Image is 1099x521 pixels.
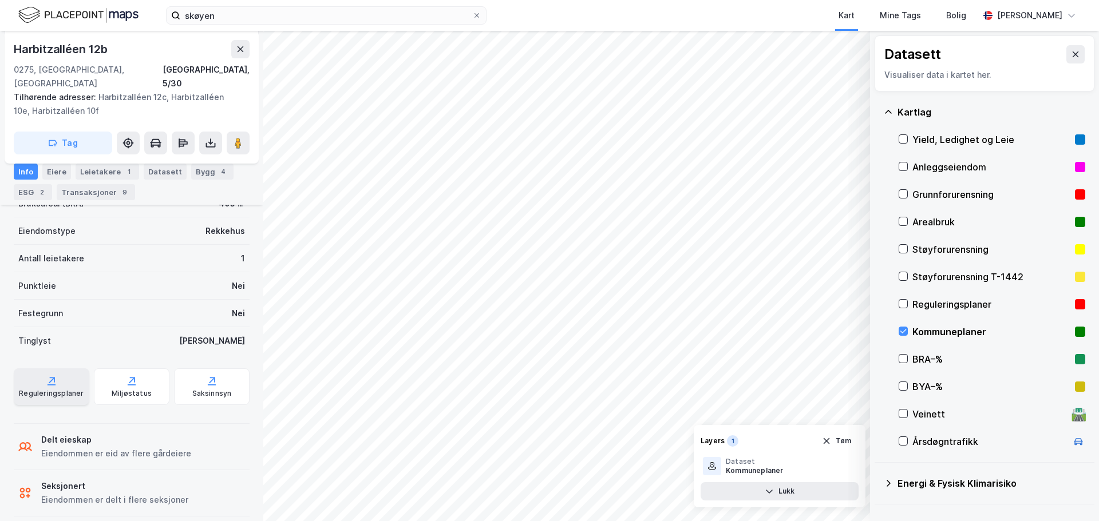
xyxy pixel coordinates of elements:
div: Rekkehus [205,224,245,238]
div: Mine Tags [880,9,921,22]
div: Tinglyst [18,334,51,348]
div: Harbitzalléen 12b [14,40,110,58]
div: 4 [218,166,229,177]
div: Støyforurensning T-1442 [912,270,1070,284]
div: Arealbruk [912,215,1070,229]
div: Reguleringsplaner [19,389,84,398]
div: Årsdøgntrafikk [912,435,1067,448]
div: Reguleringsplaner [912,297,1070,311]
span: Tilhørende adresser: [14,92,98,102]
div: [PERSON_NAME] [179,334,245,348]
div: Anleggseiendom [912,160,1070,174]
input: Søk på adresse, matrikkel, gårdeiere, leietakere eller personer [180,7,472,24]
div: Grunnforurensning [912,188,1070,201]
div: BRA–% [912,352,1070,366]
div: 9 [119,186,131,198]
div: Bygg [191,164,234,180]
div: Festegrunn [18,307,63,320]
iframe: Chat Widget [1042,466,1099,521]
button: Tag [14,132,112,154]
div: 1 [727,435,738,447]
div: Datasett [884,45,941,63]
div: Kartlag [898,105,1085,119]
div: Antall leietakere [18,252,84,265]
div: 2 [36,186,48,198]
div: Yield, Ledighet og Leie [912,133,1070,146]
div: Nei [232,307,245,320]
div: 🛣️ [1071,407,1086,421]
div: Leietakere [76,164,139,180]
div: Miljøstatus [112,389,152,398]
div: Delt eieskap [41,433,191,447]
div: Layers [701,436,725,446]
div: Info [14,164,38,180]
div: Visualiser data i kartet her. [884,68,1085,82]
div: Eiere [42,164,71,180]
div: Kommuneplaner [726,466,784,475]
div: 1 [123,166,135,177]
div: Eiendommen er eid av flere gårdeiere [41,447,191,460]
div: [GEOGRAPHIC_DATA], 5/30 [163,63,250,90]
div: Eiendomstype [18,224,76,238]
div: Saksinnsyn [192,389,232,398]
div: Veinett [912,407,1067,421]
div: 1 [241,252,245,265]
div: Nei [232,279,245,293]
div: Dataset [726,457,784,466]
button: Tøm [815,432,859,450]
div: Kommuneplaner [912,325,1070,339]
button: Lukk [701,482,859,500]
div: [PERSON_NAME] [997,9,1062,22]
div: Kart [839,9,855,22]
div: 0275, [GEOGRAPHIC_DATA], [GEOGRAPHIC_DATA] [14,63,163,90]
div: Seksjonert [41,479,188,493]
div: Eiendommen er delt i flere seksjoner [41,493,188,507]
div: Transaksjoner [57,184,135,200]
div: Datasett [144,164,187,180]
img: logo.f888ab2527a4732fd821a326f86c7f29.svg [18,5,139,25]
div: Støyforurensning [912,242,1070,256]
div: BYA–% [912,380,1070,393]
div: Bolig [946,9,966,22]
div: Energi & Fysisk Klimarisiko [898,476,1085,490]
div: Harbitzalléen 12c, Harbitzalléen 10e, Harbitzalléen 10f [14,90,240,118]
div: ESG [14,184,52,200]
div: Punktleie [18,279,56,293]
